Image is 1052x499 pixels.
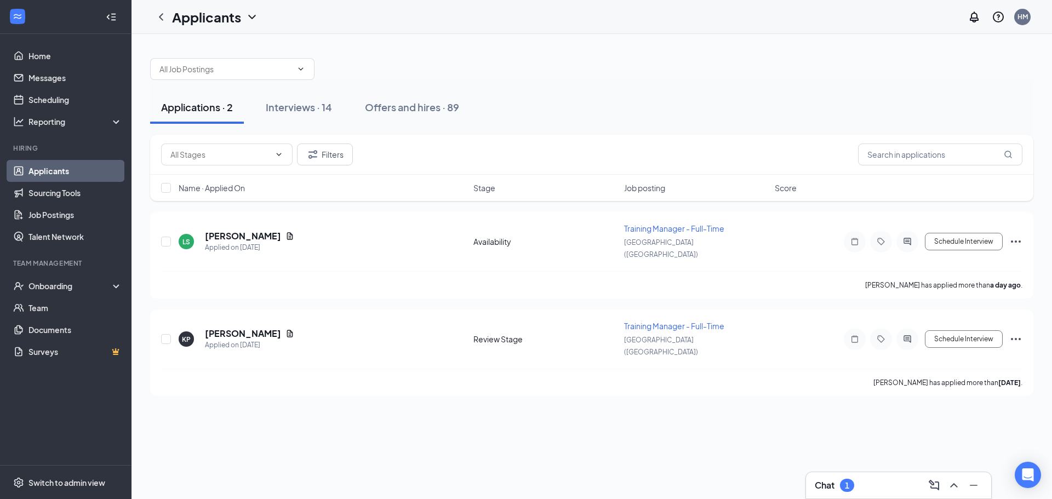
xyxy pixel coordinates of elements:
[992,10,1005,24] svg: QuestionInfo
[947,479,960,492] svg: ChevronUp
[28,182,122,204] a: Sourcing Tools
[245,10,259,24] svg: ChevronDown
[848,335,861,343] svg: Note
[161,100,233,114] div: Applications · 2
[624,238,698,259] span: [GEOGRAPHIC_DATA] ([GEOGRAPHIC_DATA])
[13,280,24,291] svg: UserCheck
[205,328,281,340] h5: [PERSON_NAME]
[28,319,122,341] a: Documents
[13,144,120,153] div: Hiring
[965,477,982,494] button: Minimize
[473,236,618,247] div: Availability
[1009,332,1022,346] svg: Ellipses
[13,259,120,268] div: Team Management
[106,12,117,22] svg: Collapse
[266,100,332,114] div: Interviews · 14
[28,160,122,182] a: Applicants
[182,237,190,246] div: LS
[172,8,241,26] h1: Applicants
[28,204,122,226] a: Job Postings
[170,148,270,160] input: All Stages
[928,479,941,492] svg: ComposeMessage
[925,233,1003,250] button: Schedule Interview
[205,340,294,351] div: Applied on [DATE]
[13,477,24,488] svg: Settings
[865,280,1022,290] p: [PERSON_NAME] has applied more than .
[296,65,305,73] svg: ChevronDown
[28,341,122,363] a: SurveysCrown
[815,479,834,491] h3: Chat
[473,182,495,193] span: Stage
[13,116,24,127] svg: Analysis
[1009,235,1022,248] svg: Ellipses
[159,63,292,75] input: All Job Postings
[874,335,888,343] svg: Tag
[205,230,281,242] h5: [PERSON_NAME]
[873,378,1022,387] p: [PERSON_NAME] has applied more than .
[901,237,914,246] svg: ActiveChat
[848,237,861,246] svg: Note
[925,477,943,494] button: ComposeMessage
[155,10,168,24] svg: ChevronLeft
[365,100,459,114] div: Offers and hires · 89
[925,330,1003,348] button: Schedule Interview
[945,477,963,494] button: ChevronUp
[858,144,1022,165] input: Search in applications
[28,116,123,127] div: Reporting
[473,334,618,345] div: Review Stage
[285,232,294,240] svg: Document
[285,329,294,338] svg: Document
[28,280,113,291] div: Onboarding
[306,148,319,161] svg: Filter
[874,237,888,246] svg: Tag
[968,10,981,24] svg: Notifications
[1015,462,1041,488] div: Open Intercom Messenger
[28,67,122,89] a: Messages
[998,378,1021,387] b: [DATE]
[275,150,283,159] svg: ChevronDown
[179,182,245,193] span: Name · Applied On
[205,242,294,253] div: Applied on [DATE]
[1004,150,1013,159] svg: MagnifyingGlass
[624,336,698,356] span: [GEOGRAPHIC_DATA] ([GEOGRAPHIC_DATA])
[297,144,353,165] button: Filter Filters
[28,297,122,319] a: Team
[28,226,122,248] a: Talent Network
[990,281,1021,289] b: a day ago
[28,477,105,488] div: Switch to admin view
[28,45,122,67] a: Home
[845,481,849,490] div: 1
[967,479,980,492] svg: Minimize
[624,182,665,193] span: Job posting
[12,11,23,22] svg: WorkstreamLogo
[1017,12,1028,21] div: HM
[28,89,122,111] a: Scheduling
[901,335,914,343] svg: ActiveChat
[775,182,797,193] span: Score
[624,223,724,233] span: Training Manager - Full-Time
[624,321,724,331] span: Training Manager - Full-Time
[182,335,191,344] div: KP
